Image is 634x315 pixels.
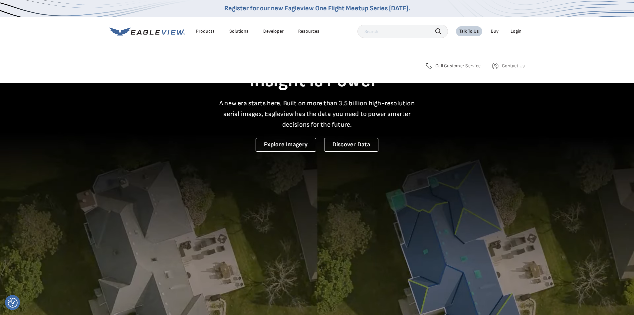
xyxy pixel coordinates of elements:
[196,28,215,34] div: Products
[491,28,499,34] a: Buy
[425,62,481,70] a: Call Customer Service
[229,28,249,34] div: Solutions
[511,28,522,34] div: Login
[491,62,525,70] a: Contact Us
[8,298,18,308] img: Revisit consent button
[324,138,378,152] a: Discover Data
[8,298,18,308] button: Consent Preferences
[224,4,410,12] a: Register for our new Eagleview One Flight Meetup Series [DATE].
[435,63,481,69] span: Call Customer Service
[459,28,479,34] div: Talk To Us
[256,138,316,152] a: Explore Imagery
[357,25,448,38] input: Search
[502,63,525,69] span: Contact Us
[215,98,419,130] p: A new era starts here. Built on more than 3.5 billion high-resolution aerial images, Eagleview ha...
[263,28,284,34] a: Developer
[298,28,319,34] div: Resources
